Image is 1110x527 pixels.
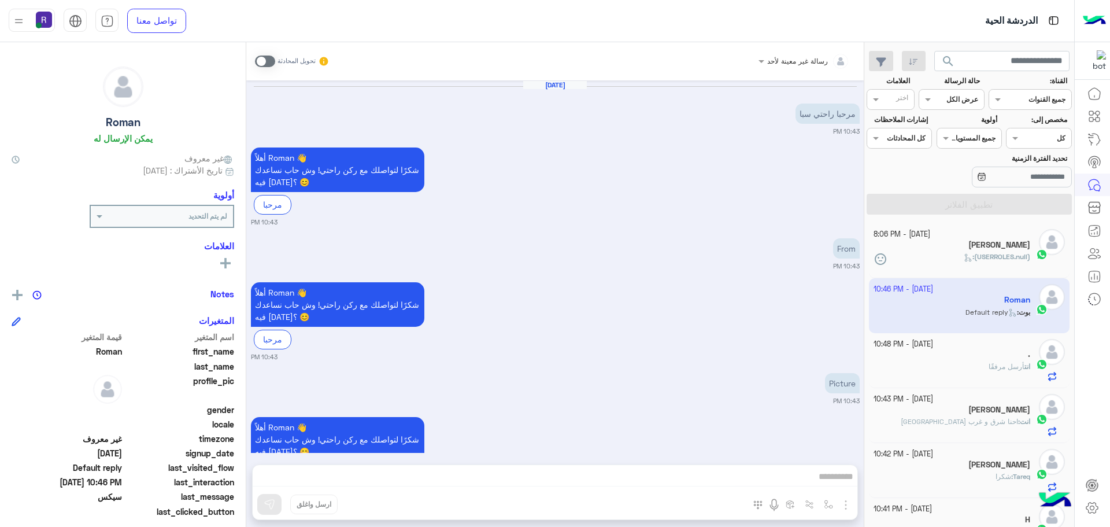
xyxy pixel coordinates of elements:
small: [DATE] - 10:41 PM [874,504,932,515]
span: last_clicked_button [124,506,235,518]
span: signup_date [124,447,235,459]
h6: العلامات [12,241,234,251]
span: (USERROLES.null) [974,252,1030,261]
label: أولوية [938,115,997,125]
span: اسم المتغير [124,331,235,343]
img: userImage [36,12,52,28]
p: الدردشة الحية [985,13,1038,29]
span: أرسل مرفقًا [989,362,1024,371]
div: مرحبا [254,195,291,214]
h5: Tareq Alsheyab [968,460,1030,470]
button: search [934,51,963,76]
span: 2025-10-04T19:46:23.454Z [12,476,122,488]
img: WhatsApp [1036,469,1048,480]
h5: Ali Eco [968,405,1030,415]
span: قيمة المتغير [12,331,122,343]
h5: Roman [106,116,140,129]
span: 2025-10-04T19:43:05.795Z [12,447,122,459]
img: defaultAdmin.png [1039,394,1065,420]
small: 10:43 PM [251,352,277,362]
span: last_visited_flow [124,462,235,474]
span: Default reply [12,462,122,474]
small: تحويل المحادثة [277,57,316,66]
img: Logo [1083,9,1106,33]
span: تاريخ الأشتراك : [DATE] [143,164,223,176]
span: null [12,418,122,430]
span: Roman [12,345,122,358]
p: 4/10/2025, 10:43 PM [825,373,860,393]
img: defaultAdmin.png [1039,229,1065,255]
small: 10:43 PM [833,127,860,136]
label: إشارات الملاحظات [868,115,927,125]
span: profile_pic [124,375,235,401]
small: 10:43 PM [833,261,860,271]
span: شكرا [996,472,1011,481]
img: defaultAdmin.png [93,375,122,404]
img: tab [69,14,82,28]
h5: احمد [968,240,1030,250]
h6: أولوية [213,190,234,200]
span: Tareq [1013,472,1030,481]
p: 4/10/2025, 10:43 PM [795,104,860,124]
img: WhatsApp [1036,359,1048,370]
span: سیکس [12,491,122,503]
small: 10:43 PM [833,396,860,406]
img: defaultAdmin.png [103,67,143,106]
span: first_name [124,345,235,358]
span: search [941,54,955,68]
span: احنا شرق و غرب الرياض [901,417,1018,426]
span: locale [124,418,235,430]
b: لم يتم التحديد [188,212,227,220]
a: tab [95,9,119,33]
p: 4/10/2025, 10:43 PM [251,282,424,327]
label: مخصص إلى: [1008,115,1067,125]
b: : [1018,417,1030,426]
span: غير معروف [184,152,234,164]
span: last_name [124,360,235,373]
img: WhatsApp [1036,249,1048,260]
span: انت [1020,417,1030,426]
h5: . [1028,349,1030,359]
p: 4/10/2025, 10:43 PM [833,238,860,259]
b: : [972,252,1030,261]
small: [DATE] - 8:06 PM [874,229,930,240]
span: رسالة غير معينة لأحد [767,57,828,65]
b: : [1011,472,1030,481]
span: null [12,404,122,416]
p: 4/10/2025, 10:43 PM [251,417,424,462]
span: null [12,506,122,518]
label: حالة الرسالة [920,76,980,86]
small: [DATE] - 10:48 PM [874,339,933,350]
div: مرحبا [254,330,291,349]
p: 4/10/2025, 10:43 PM [251,148,424,192]
a: تواصل معنا [127,9,186,33]
span: غير معروف [12,433,122,445]
img: profile [12,14,26,28]
small: 10:43 PM [251,218,277,227]
img: tab [1046,13,1061,28]
img: defaultAdmin.png [1039,339,1065,365]
img: hulul-logo.png [1035,481,1075,521]
label: القناة: [990,76,1068,86]
img: tab [101,14,114,28]
img: add [12,290,23,300]
h6: المتغيرات [199,315,234,326]
span: last_interaction [124,476,235,488]
h6: يمكن الإرسال له [94,133,153,143]
span: gender [124,404,235,416]
div: اختر [896,93,910,106]
img: WhatsApp [1036,414,1048,425]
small: [DATE] - 10:42 PM [874,449,933,460]
span: انت [1024,362,1030,371]
span: last_message [124,491,235,503]
h5: H [1025,515,1030,525]
img: 322853014244696 [1085,50,1106,71]
h6: Notes [210,289,234,299]
span: timezone [124,433,235,445]
button: تطبيق الفلاتر [867,194,1072,215]
label: العلامات [868,76,910,86]
img: defaultAdmin.png [1039,449,1065,475]
h6: [DATE] [523,81,587,89]
label: تحديد الفترة الزمنية [938,153,1067,164]
img: notes [32,290,42,300]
